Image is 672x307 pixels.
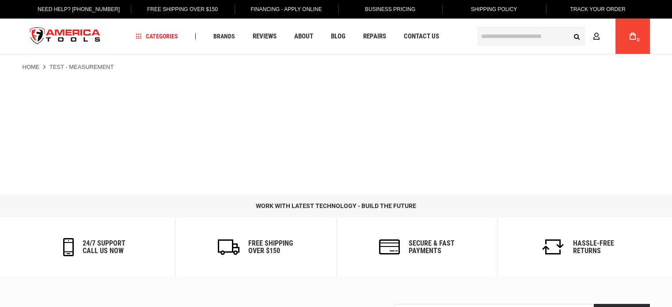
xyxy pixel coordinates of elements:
[327,30,349,42] a: Blog
[294,33,313,40] span: About
[83,239,125,255] h6: 24/7 support call us now
[637,38,640,42] span: 0
[573,239,614,255] h6: Hassle-Free Returns
[624,19,641,54] a: 0
[23,20,108,53] img: America Tools
[136,33,178,39] span: Categories
[569,28,585,45] button: Search
[249,30,281,42] a: Reviews
[213,33,235,39] span: Brands
[290,30,317,42] a: About
[363,33,386,40] span: Repairs
[471,6,517,12] span: Shipping Policy
[132,30,182,42] a: Categories
[49,64,114,70] strong: Test - Measurement
[23,20,108,53] a: store logo
[209,30,239,42] a: Brands
[248,239,293,255] h6: Free Shipping Over $150
[331,33,345,40] span: Blog
[23,63,40,71] a: Home
[359,30,390,42] a: Repairs
[400,30,443,42] a: Contact Us
[404,33,439,40] span: Contact Us
[253,33,277,40] span: Reviews
[409,239,455,255] h6: secure & fast payments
